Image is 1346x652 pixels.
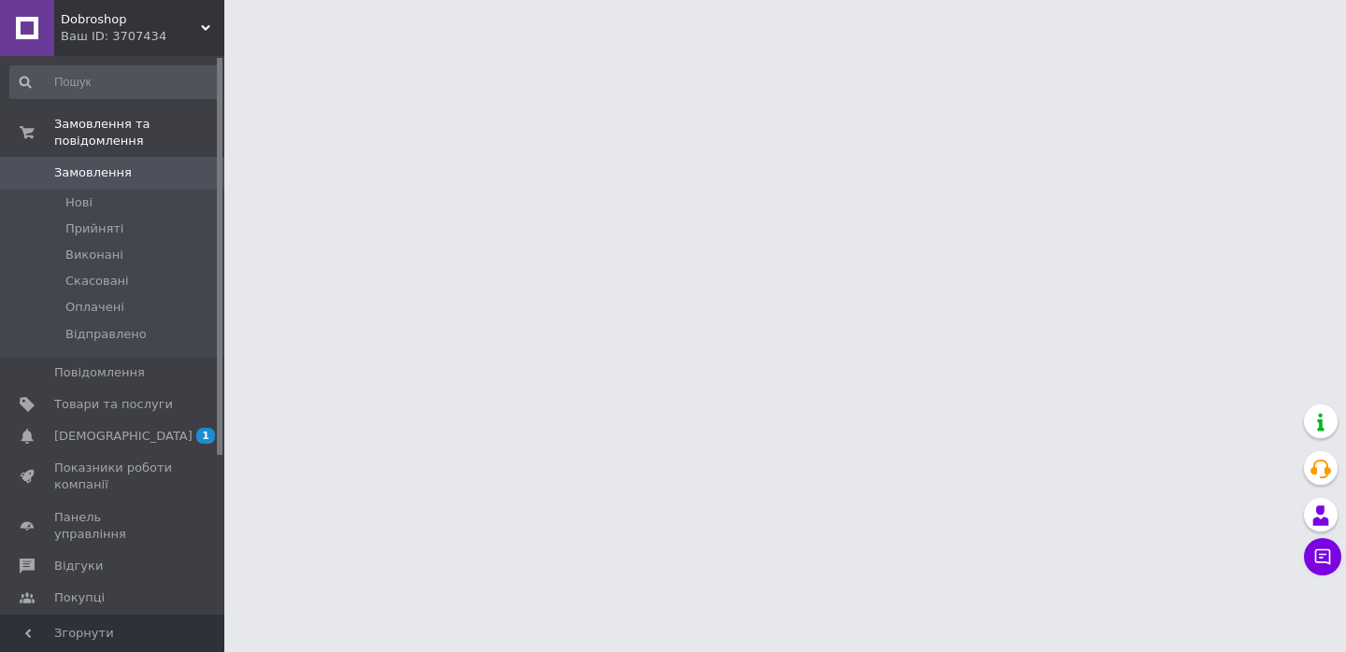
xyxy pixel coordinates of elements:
span: Відправлено [65,326,147,343]
span: Скасовані [65,273,129,290]
div: Ваш ID: 3707434 [61,28,224,45]
span: Показники роботи компанії [54,460,173,493]
span: Повідомлення [54,364,145,381]
span: Замовлення та повідомлення [54,116,224,149]
span: Оплачені [65,299,124,316]
span: 1 [196,428,215,444]
span: [DEMOGRAPHIC_DATA] [54,428,193,445]
span: Відгуки [54,558,103,574]
input: Пошук [9,65,221,99]
span: Нові [65,194,93,211]
span: Товари та послуги [54,396,173,413]
span: Виконані [65,247,123,263]
span: Прийняті [65,220,123,237]
span: Замовлення [54,164,132,181]
span: Dobroshop [61,11,201,28]
span: Панель управління [54,509,173,543]
button: Чат з покупцем [1304,538,1341,575]
span: Покупці [54,589,105,606]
